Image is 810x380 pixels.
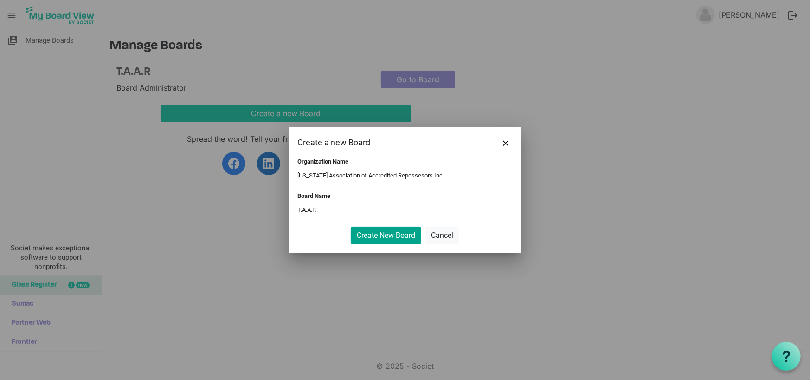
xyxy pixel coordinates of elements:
[297,192,330,199] label: Board Name
[425,227,459,244] button: Cancel
[297,158,348,165] label: Organization Name
[351,227,421,244] button: Create New Board
[297,136,469,150] div: Create a new Board
[499,136,513,150] button: Close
